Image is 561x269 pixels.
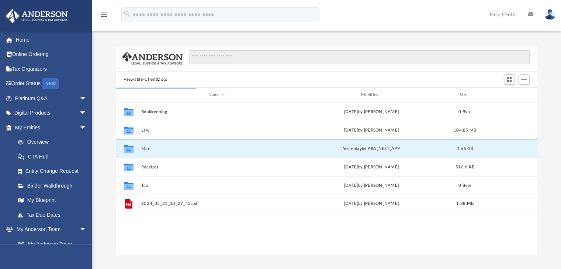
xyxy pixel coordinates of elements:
[10,164,98,179] a: Entity Change Request
[141,109,292,114] button: Bookkeeping
[141,92,292,98] div: Name
[483,92,534,98] div: id
[5,106,98,120] a: Digital Productsarrow_drop_down
[458,110,471,114] span: 0 Byte
[458,184,471,188] span: 0 Byte
[124,76,167,83] button: Viewable-ClientDocs
[10,237,90,251] a: My Anderson Team
[100,10,108,19] i: menu
[295,182,447,189] div: [DATE] by [PERSON_NAME]
[189,50,529,64] input: Search files and folders
[79,120,94,135] span: arrow_drop_down
[79,222,94,237] span: arrow_drop_down
[544,9,555,20] img: User Pic
[5,222,94,237] a: My Anderson Teamarrow_drop_down
[457,147,473,151] span: 1.65 GB
[119,92,137,98] div: id
[3,9,70,23] img: Anderson Advisors Platinum Portal
[123,10,131,18] i: search
[450,92,479,98] div: Size
[519,74,530,85] button: Add
[42,78,59,89] div: NEW
[295,164,447,171] div: [DATE] by [PERSON_NAME]
[295,127,447,134] div: [DATE] by [PERSON_NAME]
[79,106,94,121] span: arrow_drop_down
[456,202,474,206] span: 1.38 MB
[141,202,292,206] button: 2024_05_31_10_29_42.pdf
[5,47,98,62] a: Online Ordering
[5,91,98,106] a: Platinum Q&Aarrow_drop_down
[295,109,447,115] div: [DATE] by [PERSON_NAME]
[10,193,94,208] a: My Blueprint
[453,128,476,132] span: 104.85 MB
[295,201,447,207] div: [DATE] by [PERSON_NAME]
[141,165,292,170] button: Receipts
[10,149,98,164] a: CTA Hub
[116,102,538,255] div: grid
[5,76,98,91] a: Order StatusNEW
[10,178,98,193] a: Binder Walkthrough
[295,92,447,98] div: Modified
[343,147,361,151] span: yesterday
[10,207,98,222] a: Tax Due Dates
[79,91,94,106] span: arrow_drop_down
[141,128,292,133] button: Law
[141,146,292,151] button: Mail
[455,165,474,169] span: 516.6 KB
[10,135,98,150] a: Overview
[295,146,447,152] div: by ABA_NEST_APP
[5,32,98,47] a: Home
[5,120,98,135] a: My Entitiesarrow_drop_down
[5,62,98,76] a: Tax Organizers
[504,74,515,85] button: Switch to Grid View
[141,183,292,188] button: Tax
[100,14,108,19] a: menu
